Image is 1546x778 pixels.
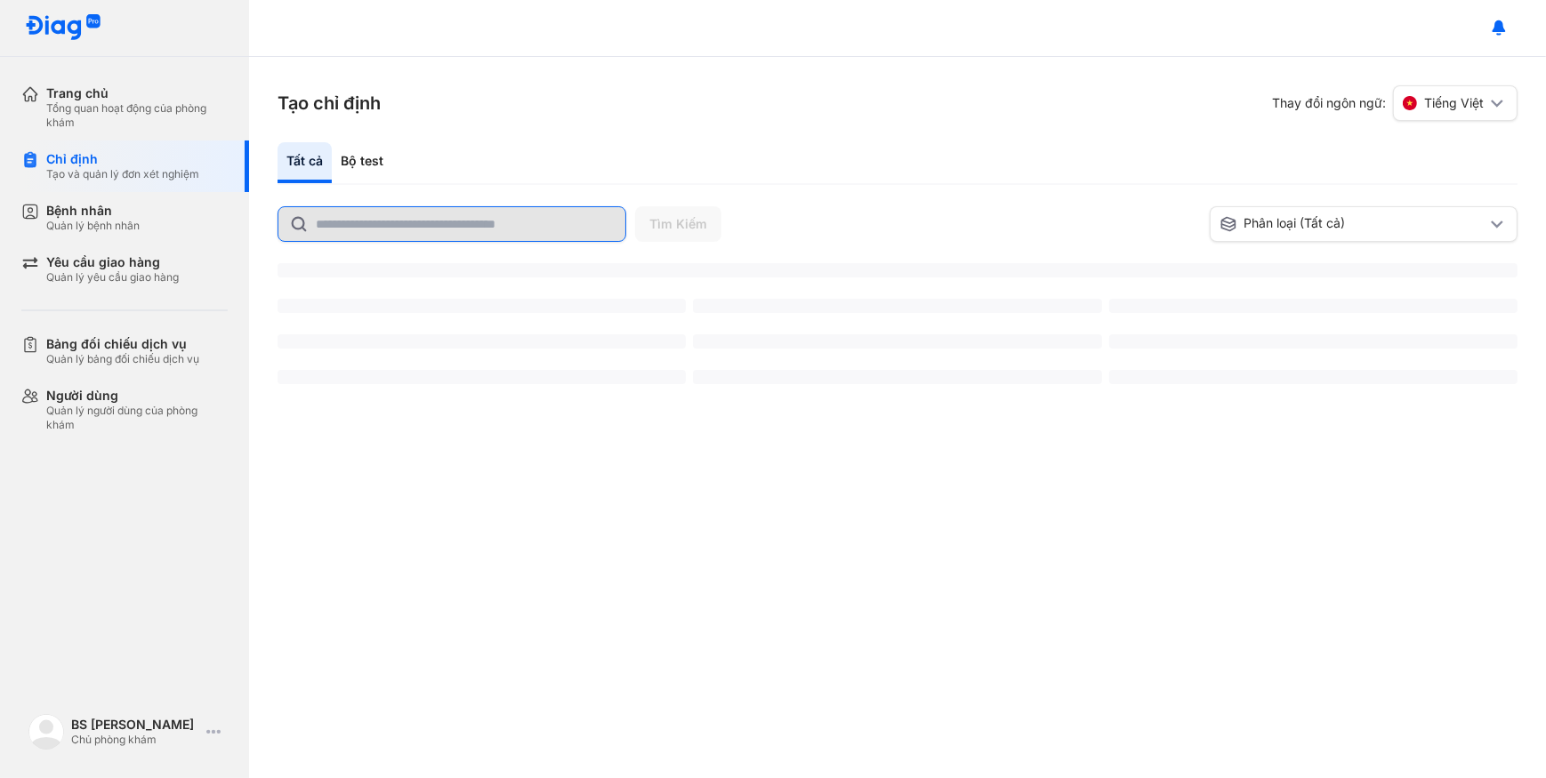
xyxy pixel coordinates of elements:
button: Tìm Kiếm [635,206,721,242]
div: Bộ test [332,142,392,183]
div: Bảng đối chiếu dịch vụ [46,336,199,352]
div: Chỉ định [46,151,199,167]
span: ‌ [278,263,1518,277]
div: Tạo và quản lý đơn xét nghiệm [46,167,199,181]
span: ‌ [1109,370,1518,384]
div: Quản lý bệnh nhân [46,219,140,233]
span: ‌ [1109,334,1518,349]
div: Quản lý bảng đối chiếu dịch vụ [46,352,199,366]
span: ‌ [693,370,1101,384]
div: Quản lý yêu cầu giao hàng [46,270,179,285]
img: logo [25,14,101,42]
img: logo [28,714,64,750]
div: Bệnh nhân [46,203,140,219]
div: Chủ phòng khám [71,733,199,747]
h3: Tạo chỉ định [278,91,381,116]
span: ‌ [278,334,686,349]
div: Tổng quan hoạt động của phòng khám [46,101,228,130]
span: ‌ [693,299,1101,313]
div: Thay đổi ngôn ngữ: [1272,85,1518,121]
div: Tất cả [278,142,332,183]
div: Trang chủ [46,85,228,101]
span: ‌ [278,299,686,313]
div: Yêu cầu giao hàng [46,254,179,270]
div: Người dùng [46,388,228,404]
span: ‌ [693,334,1101,349]
div: BS [PERSON_NAME] [71,717,199,733]
div: Quản lý người dùng của phòng khám [46,404,228,432]
span: ‌ [278,370,686,384]
span: ‌ [1109,299,1518,313]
